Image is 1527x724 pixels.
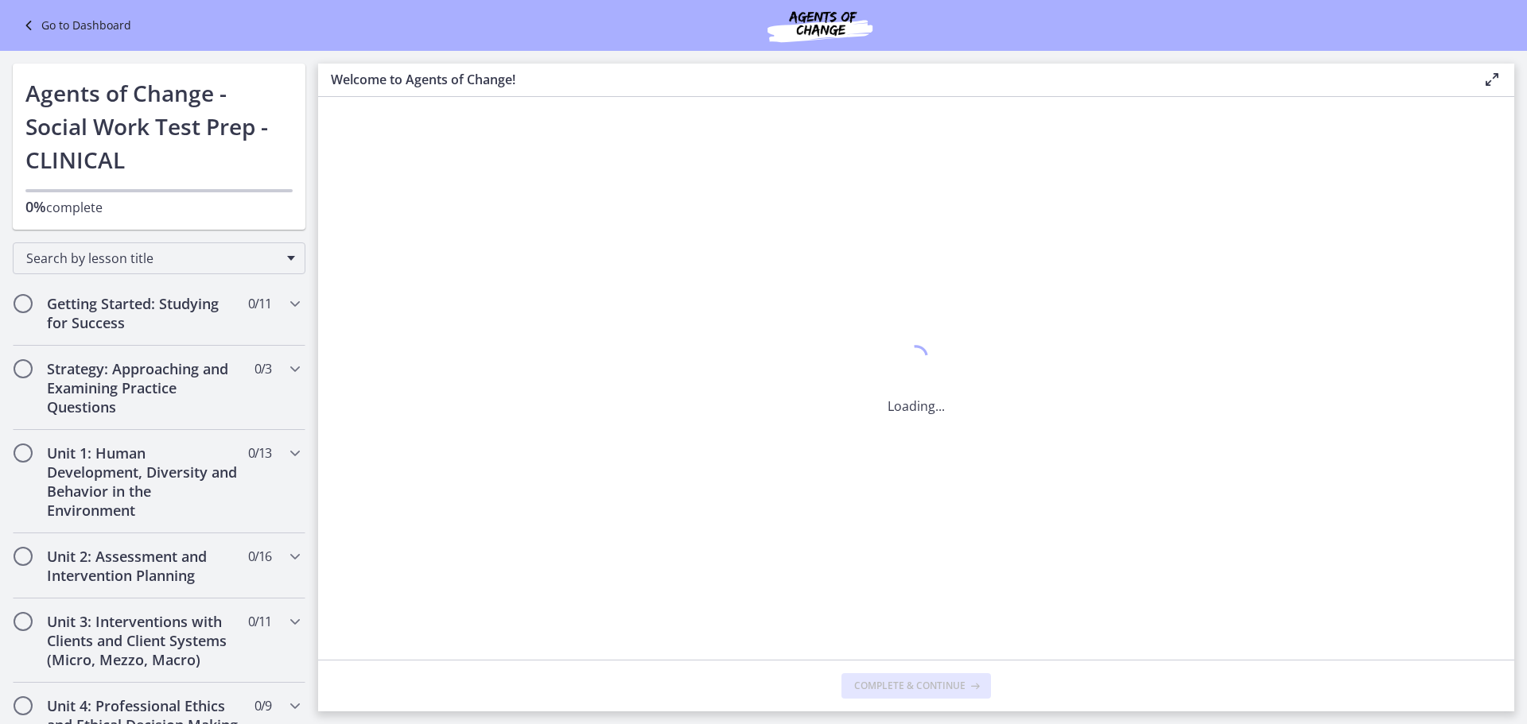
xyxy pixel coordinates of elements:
[25,197,46,216] span: 0%
[841,673,991,699] button: Complete & continue
[47,612,241,669] h2: Unit 3: Interventions with Clients and Client Systems (Micro, Mezzo, Macro)
[254,359,271,378] span: 0 / 3
[248,294,271,313] span: 0 / 11
[19,16,131,35] a: Go to Dashboard
[331,70,1457,89] h3: Welcome to Agents of Change!
[248,547,271,566] span: 0 / 16
[47,359,241,416] h2: Strategy: Approaching and Examining Practice Questions
[47,294,241,332] h2: Getting Started: Studying for Success
[888,397,945,416] p: Loading...
[248,612,271,631] span: 0 / 11
[47,443,241,520] h2: Unit 1: Human Development, Diversity and Behavior in the Environment
[854,679,966,692] span: Complete & continue
[254,696,271,715] span: 0 / 9
[725,6,915,45] img: Agents of Change
[26,250,279,267] span: Search by lesson title
[248,443,271,463] span: 0 / 13
[25,76,293,176] h1: Agents of Change - Social Work Test Prep - CLINICAL
[47,547,241,585] h2: Unit 2: Assessment and Intervention Planning
[888,341,945,377] div: 1
[13,242,305,274] div: Search by lesson title
[25,197,293,217] p: complete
